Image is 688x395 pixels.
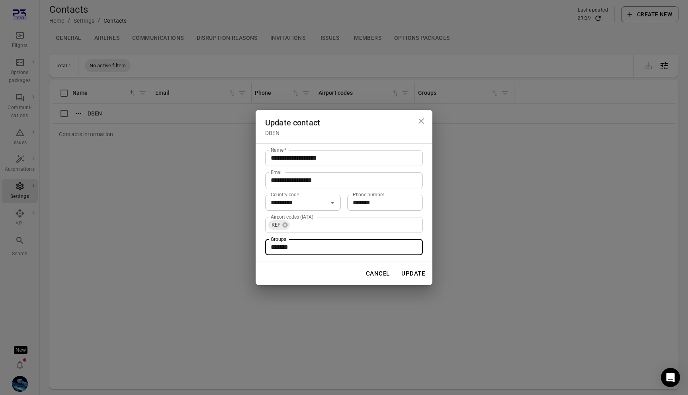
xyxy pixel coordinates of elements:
[271,236,286,242] label: Groups
[397,265,429,282] button: Update
[362,265,394,282] button: Cancel
[271,169,283,176] label: Email
[268,221,283,229] span: KEF
[265,129,423,137] div: DBEN
[271,213,313,220] label: Airport codes (IATA)
[271,147,287,153] label: Name
[661,368,680,387] div: Open Intercom Messenger
[327,197,338,208] button: Open
[256,110,432,143] h2: Update contact
[268,220,290,230] div: KEF
[353,191,384,198] label: Phone number
[413,113,429,129] button: Close dialog
[271,191,299,198] label: Country code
